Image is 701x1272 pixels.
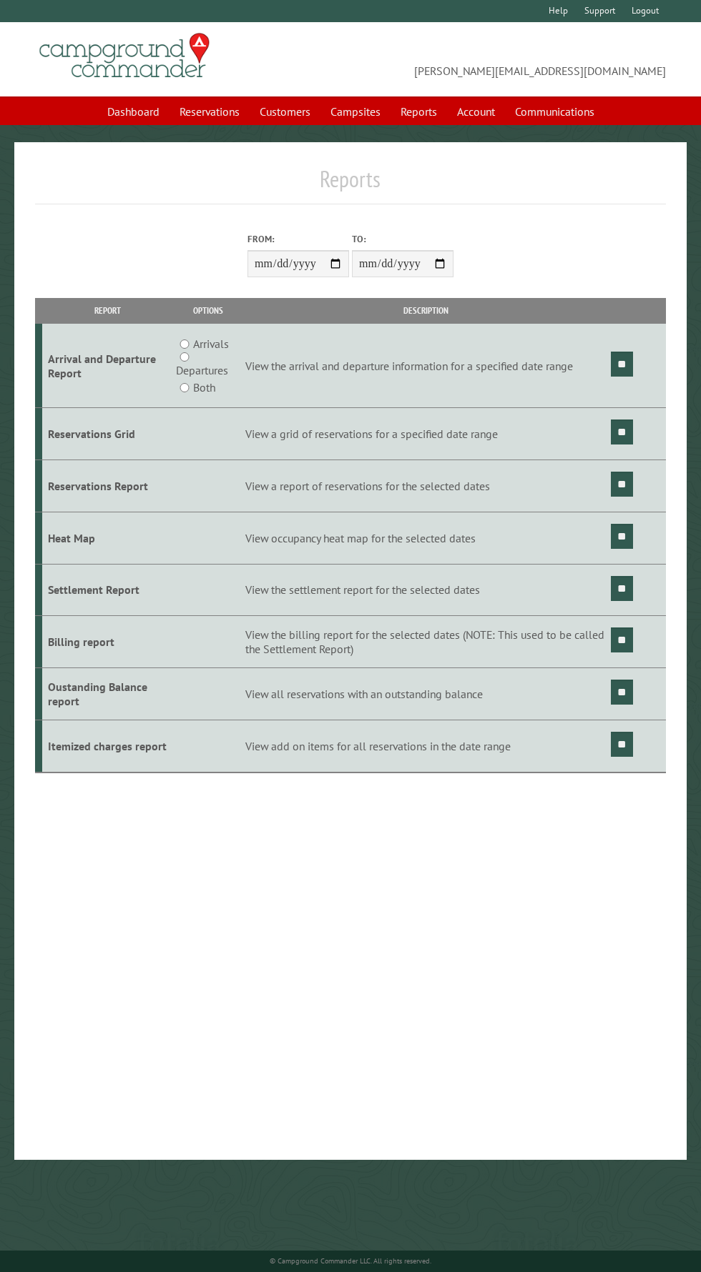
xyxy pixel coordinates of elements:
th: Options [173,298,242,323]
a: Reservations [171,98,248,125]
label: Both [193,379,215,396]
h1: Reports [35,165,666,204]
td: View a grid of reservations for a specified date range [242,408,609,460]
td: View a report of reservations for the selected dates [242,459,609,512]
td: View the billing report for the selected dates (NOTE: This used to be called the Settlement Report) [242,616,609,668]
td: Reservations Grid [42,408,173,460]
label: To: [352,232,454,246]
a: Dashboard [99,98,168,125]
td: Itemized charges report [42,720,173,772]
a: Customers [251,98,319,125]
a: Account [448,98,504,125]
label: From: [247,232,349,246]
td: Arrival and Departure Report [42,324,173,408]
td: Settlement Report [42,564,173,616]
img: Campground Commander [35,28,214,84]
td: View occupancy heat map for the selected dates [242,512,609,564]
td: Billing report [42,616,173,668]
td: View add on items for all reservations in the date range [242,720,609,772]
a: Campsites [322,98,389,125]
label: Departures [176,362,228,379]
td: View the arrival and departure information for a specified date range [242,324,609,408]
small: © Campground Commander LLC. All rights reserved. [270,1256,431,1266]
td: View all reservations with an outstanding balance [242,668,609,720]
label: Arrivals [193,335,229,352]
td: Oustanding Balance report [42,668,173,720]
th: Report [42,298,173,323]
a: Communications [506,98,603,125]
td: Reservations Report [42,459,173,512]
td: View the settlement report for the selected dates [242,564,609,616]
td: Heat Map [42,512,173,564]
span: [PERSON_NAME][EMAIL_ADDRESS][DOMAIN_NAME] [350,39,666,79]
a: Reports [392,98,446,125]
th: Description [242,298,609,323]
